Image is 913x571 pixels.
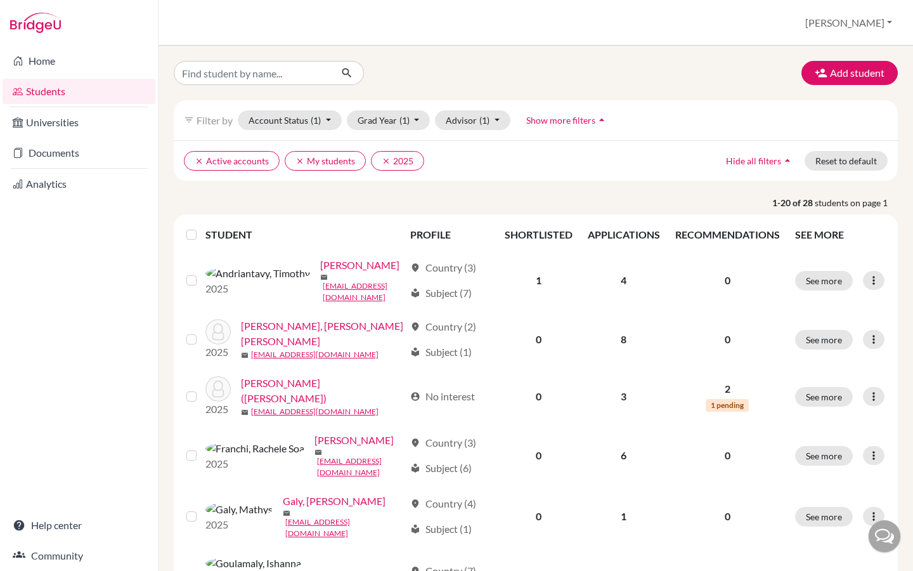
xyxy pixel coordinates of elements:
[205,345,231,360] p: 2025
[715,151,805,171] button: Hide all filtersarrow_drop_up
[595,114,608,126] i: arrow_drop_up
[205,266,310,281] img: Andriantavy, Timothy
[410,389,475,404] div: No interest
[410,461,472,476] div: Subject (6)
[174,61,331,85] input: Find student by name...
[787,220,893,250] th: SEE MORE
[795,387,853,407] button: See more
[795,330,853,350] button: See more
[800,11,898,35] button: [PERSON_NAME]
[314,449,322,456] span: mail
[580,486,668,547] td: 1
[205,319,231,345] img: Ashimwe Isaro, Jessica Kate
[3,79,155,104] a: Students
[241,376,405,406] a: [PERSON_NAME] ([PERSON_NAME])
[205,502,273,517] img: Galy, Mathys
[497,220,580,250] th: SHORTLISTED
[241,409,249,416] span: mail
[580,425,668,486] td: 6
[795,271,853,291] button: See more
[3,110,155,135] a: Universities
[795,507,853,527] button: See more
[205,456,304,471] p: 2025
[479,115,489,126] span: (1)
[580,220,668,250] th: APPLICATIONS
[283,494,385,509] a: Galy, [PERSON_NAME]
[580,250,668,311] td: 4
[295,157,304,166] i: clear
[320,258,399,273] a: [PERSON_NAME]
[382,157,391,166] i: clear
[205,220,403,250] th: STUDENT
[241,318,405,349] a: [PERSON_NAME], [PERSON_NAME] [PERSON_NAME]
[205,556,301,571] img: Goulamaly, Ishanna
[283,509,290,517] span: mail
[323,280,405,303] a: [EMAIL_ADDRESS][DOMAIN_NAME]
[184,151,280,171] button: clearActive accounts
[311,115,321,126] span: (1)
[205,281,310,296] p: 2025
[317,456,405,478] a: [EMAIL_ADDRESS][DOMAIN_NAME]
[197,114,233,126] span: Filter by
[251,349,379,360] a: [EMAIL_ADDRESS][DOMAIN_NAME]
[781,154,794,167] i: arrow_drop_up
[515,110,619,130] button: Show more filtersarrow_drop_up
[410,319,476,334] div: Country (2)
[675,448,780,463] p: 0
[675,381,780,397] p: 2
[205,376,231,402] img: Bremner, Peter (Ashe)
[205,517,273,532] p: 2025
[526,115,595,126] span: Show more filters
[497,368,580,425] td: 0
[3,513,155,538] a: Help center
[497,250,580,311] td: 1
[497,425,580,486] td: 0
[251,406,379,417] a: [EMAIL_ADDRESS][DOMAIN_NAME]
[410,499,420,509] span: location_on
[410,285,472,301] div: Subject (7)
[675,273,780,288] p: 0
[795,446,853,466] button: See more
[706,399,749,412] span: 1 pending
[772,196,815,209] strong: 1-20 of 28
[241,351,249,359] span: mail
[410,288,420,298] span: local_library
[3,171,155,197] a: Analytics
[184,115,194,125] i: filter_list
[815,196,898,209] span: students on page 1
[801,61,898,85] button: Add student
[410,463,420,473] span: local_library
[371,151,424,171] button: clear2025
[410,391,420,402] span: account_circle
[285,151,366,171] button: clearMy students
[238,110,342,130] button: Account Status(1)
[580,368,668,425] td: 3
[580,311,668,368] td: 8
[410,347,420,357] span: local_library
[410,524,420,534] span: local_library
[205,441,304,456] img: Franchi, Rachele Soa
[805,151,888,171] button: Reset to default
[410,522,472,537] div: Subject (1)
[314,433,394,448] a: [PERSON_NAME]
[347,110,431,130] button: Grad Year(1)
[410,496,476,511] div: Country (4)
[403,220,497,250] th: PROFILE
[410,263,420,273] span: location_on
[668,220,787,250] th: RECOMMENDATIONS
[497,486,580,547] td: 0
[320,273,328,281] span: mail
[10,13,61,33] img: Bridge-U
[3,48,155,74] a: Home
[435,110,510,130] button: Advisor(1)
[195,157,204,166] i: clear
[675,509,780,524] p: 0
[410,322,420,332] span: location_on
[726,155,781,166] span: Hide all filters
[205,402,231,417] p: 2025
[399,115,410,126] span: (1)
[3,140,155,166] a: Documents
[497,311,580,368] td: 0
[410,260,476,275] div: Country (3)
[675,332,780,347] p: 0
